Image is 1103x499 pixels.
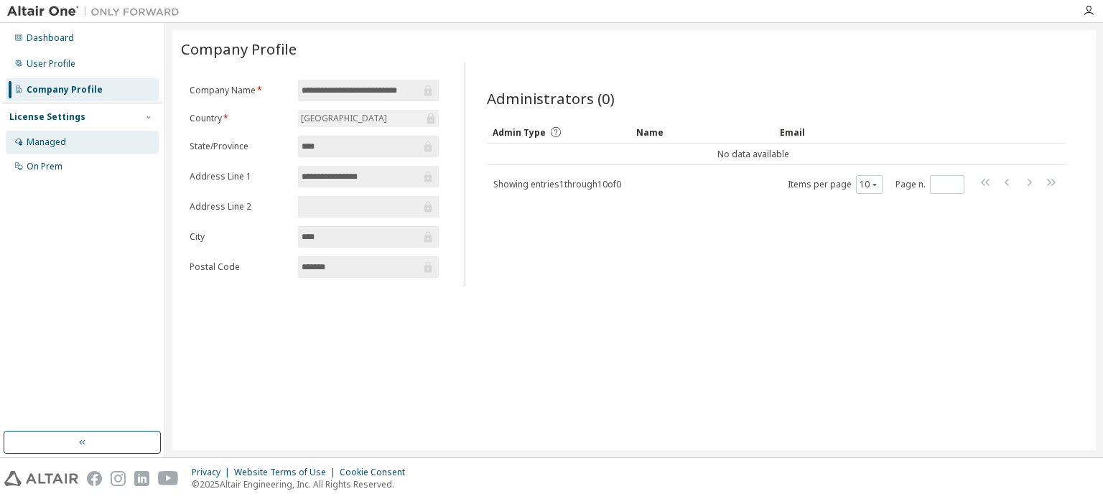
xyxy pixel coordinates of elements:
div: Dashboard [27,32,74,44]
label: Address Line 1 [190,171,289,182]
label: Postal Code [190,261,289,273]
div: Managed [27,136,66,148]
span: Administrators (0) [487,88,615,108]
div: [GEOGRAPHIC_DATA] [298,110,439,127]
img: facebook.svg [87,471,102,486]
td: No data available [487,144,1020,165]
p: © 2025 Altair Engineering, Inc. All Rights Reserved. [192,478,414,490]
div: License Settings [9,111,85,123]
div: On Prem [27,161,62,172]
label: City [190,231,289,243]
img: altair_logo.svg [4,471,78,486]
div: Name [636,121,768,144]
img: instagram.svg [111,471,126,486]
span: Company Profile [181,39,297,59]
div: [GEOGRAPHIC_DATA] [299,111,389,126]
label: Country [190,113,289,124]
span: Page n. [895,175,964,194]
div: Email [780,121,912,144]
img: Altair One [7,4,187,19]
div: Website Terms of Use [234,467,340,478]
img: linkedin.svg [134,471,149,486]
span: Showing entries 1 through 10 of 0 [493,178,621,190]
div: Privacy [192,467,234,478]
label: Address Line 2 [190,201,289,213]
label: State/Province [190,141,289,152]
div: Company Profile [27,84,103,95]
span: Admin Type [493,126,546,139]
span: Items per page [788,175,883,194]
label: Company Name [190,85,289,96]
div: User Profile [27,58,75,70]
img: youtube.svg [158,471,179,486]
div: Cookie Consent [340,467,414,478]
button: 10 [860,179,879,190]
